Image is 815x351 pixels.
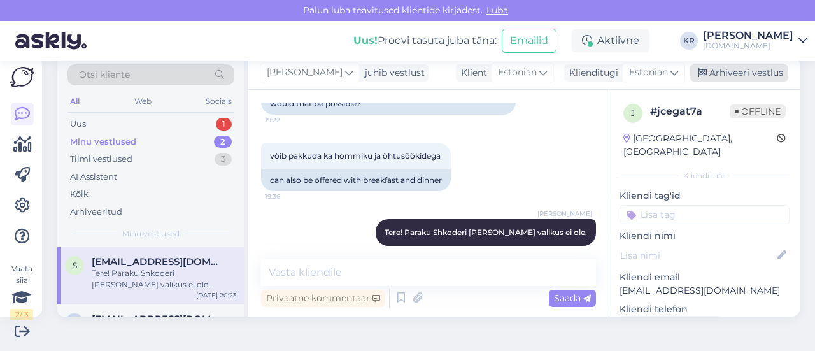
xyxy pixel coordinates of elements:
span: 19:36 [265,192,313,201]
div: Arhiveeritud [70,206,122,218]
div: 3 [215,153,232,166]
div: Socials [203,93,234,110]
p: [EMAIL_ADDRESS][DOMAIN_NAME] [620,284,790,297]
div: # jcegat7a [650,104,730,119]
div: All [67,93,82,110]
span: Luba [483,4,512,16]
div: Uus [70,118,86,131]
span: Saada [554,292,591,304]
b: Uus! [353,34,378,47]
div: Privaatne kommentaar [261,290,385,307]
div: Web [132,93,154,110]
button: Emailid [502,29,556,53]
div: Klient [456,66,487,80]
div: AI Assistent [70,171,117,183]
p: Kliendi telefon [620,303,790,316]
div: Aktiivne [572,29,649,52]
span: Estonian [629,66,668,80]
div: can also be offered with breakfast and dinner [261,169,451,191]
div: Minu vestlused [70,136,136,148]
p: Kliendi nimi [620,229,790,243]
span: võib pakkuda ka hommiku ja õhtusöökidega [270,151,441,161]
span: [PERSON_NAME] [267,66,343,80]
span: leelo.jarv@gmail.com [92,313,224,325]
div: 2 [214,136,232,148]
span: Offline [730,104,786,118]
div: Tere! Paraku Shkoderi [PERSON_NAME] valikus ei ole. [92,268,237,290]
span: 20:23 [544,247,592,256]
div: Kliendi info [620,170,790,182]
div: Klienditugi [564,66,618,80]
a: [PERSON_NAME][DOMAIN_NAME] [703,31,807,51]
img: Askly Logo [10,67,34,87]
p: Kliendi email [620,271,790,284]
div: 1 [216,118,232,131]
span: j [631,108,635,118]
div: [DATE] 20:23 [196,290,237,300]
span: 19:22 [265,115,313,125]
div: Proovi tasuta juba täna: [353,33,497,48]
div: Vaata siia [10,263,33,320]
span: Tere! Paraku Shkoderi [PERSON_NAME] valikus ei ole. [385,227,587,237]
div: Kõik [70,188,89,201]
div: KR [680,32,698,50]
span: Otsi kliente [79,68,130,82]
span: Estonian [498,66,537,80]
div: juhib vestlust [360,66,425,80]
div: [GEOGRAPHIC_DATA], [GEOGRAPHIC_DATA] [623,132,777,159]
div: [PERSON_NAME] [703,31,793,41]
span: [PERSON_NAME] [537,209,592,218]
p: Kliendi tag'id [620,189,790,203]
div: Küsi telefoninumbrit [620,316,722,333]
div: Tiimi vestlused [70,153,132,166]
span: s [73,261,77,270]
span: Minu vestlused [122,228,180,240]
span: sydamlik@gmail.com [92,256,224,268]
div: [DOMAIN_NAME] [703,41,793,51]
div: Arhiveeri vestlus [690,64,788,82]
input: Lisa tag [620,205,790,224]
input: Lisa nimi [620,248,775,262]
div: 2 / 3 [10,309,33,320]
